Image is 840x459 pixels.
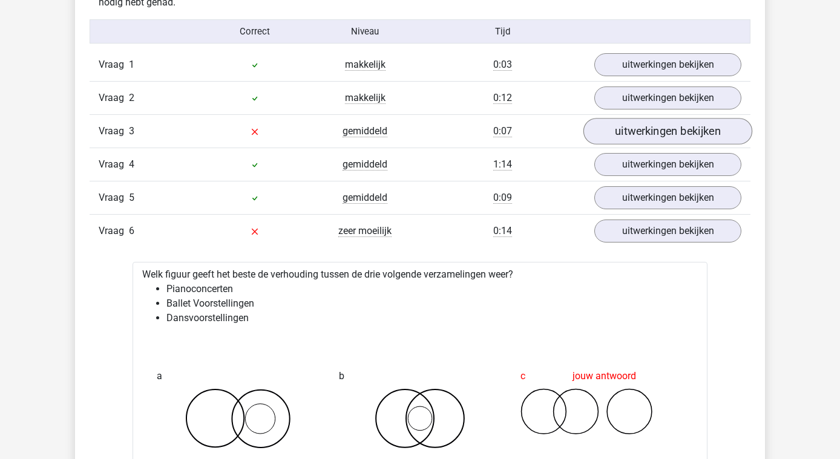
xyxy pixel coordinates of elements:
span: 0:07 [493,125,512,137]
span: 1:14 [493,158,512,171]
span: 0:14 [493,225,512,237]
li: Pianoconcerten [166,282,698,296]
span: 0:09 [493,192,512,204]
a: uitwerkingen bekijken [594,53,741,76]
span: Vraag [99,157,129,172]
a: uitwerkingen bekijken [594,186,741,209]
span: gemiddeld [343,192,387,204]
span: Vraag [99,124,129,138]
div: Correct [200,25,310,38]
span: Vraag [99,91,129,105]
span: gemiddeld [343,158,387,171]
li: Ballet Voorstellingen [166,296,698,311]
div: jouw antwoord [520,364,683,388]
span: 5 [129,192,134,203]
span: 4 [129,158,134,170]
span: a [157,364,162,388]
span: b [339,364,344,388]
span: Vraag [99,57,129,72]
div: Niveau [310,25,420,38]
li: Dansvoorstellingen [166,311,698,325]
span: 1 [129,59,134,70]
div: Tijd [420,25,585,38]
a: uitwerkingen bekijken [594,220,741,243]
span: makkelijk [345,92,386,104]
a: uitwerkingen bekijken [594,86,741,109]
span: 3 [129,125,134,137]
span: makkelijk [345,59,386,71]
span: zeer moeilijk [338,225,392,237]
a: uitwerkingen bekijken [594,153,741,176]
span: 6 [129,225,134,236]
a: uitwerkingen bekijken [583,118,752,145]
span: Vraag [99,190,129,205]
span: 2 [129,92,134,103]
span: gemiddeld [343,125,387,137]
span: Vraag [99,224,129,238]
span: c [520,364,525,388]
span: 0:12 [493,92,512,104]
span: 0:03 [493,59,512,71]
